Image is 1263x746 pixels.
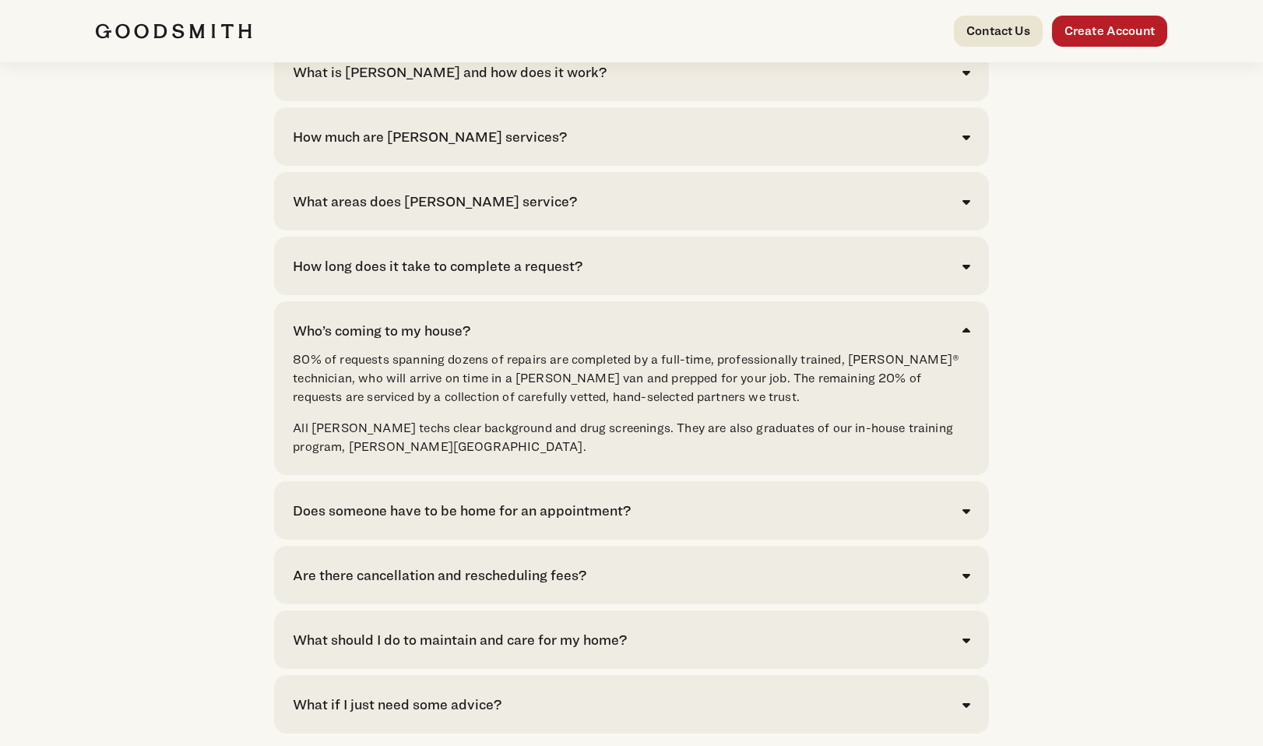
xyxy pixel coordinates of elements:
div: What is [PERSON_NAME] and how does it work? [293,62,607,83]
p: 80% of requests spanning dozens of repairs are completed by a full-time, professionally trained, ... [293,350,969,406]
a: Create Account [1052,16,1167,47]
p: All [PERSON_NAME] techs clear background and drug screenings. They are also graduates of our in-h... [293,419,969,456]
div: What areas does [PERSON_NAME] service? [293,191,577,212]
div: Who’s coming to my house? [293,320,470,341]
div: Are there cancellation and rescheduling fees? [293,565,586,586]
div: Does someone have to be home for an appointment? [293,500,631,521]
div: How much are [PERSON_NAME] services? [293,126,567,147]
div: What should I do to maintain and care for my home? [293,629,627,650]
a: Contact Us [954,16,1043,47]
div: What if I just need some advice? [293,694,501,715]
img: Goodsmith [96,23,252,39]
div: How long does it take to complete a request? [293,255,582,276]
